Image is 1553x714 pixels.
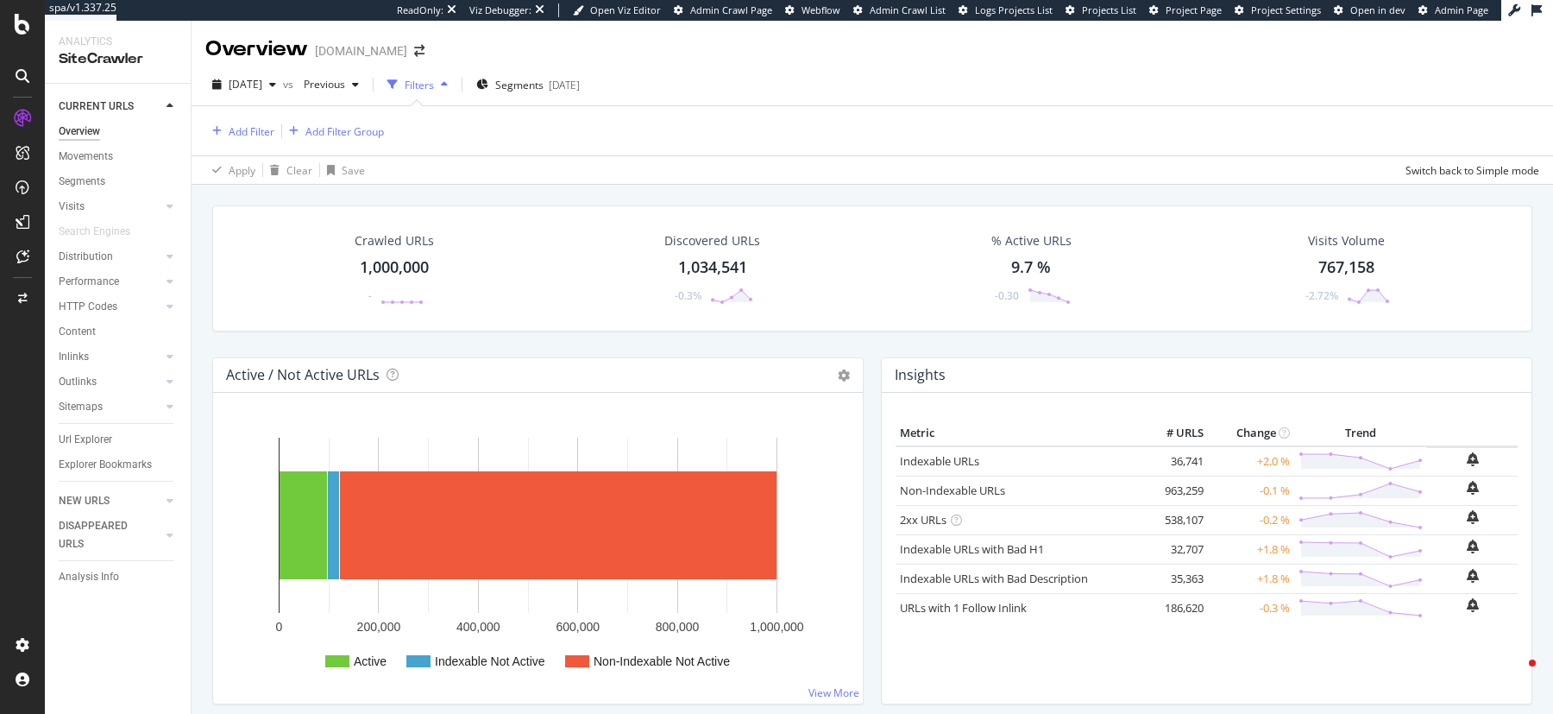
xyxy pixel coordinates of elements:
div: [DOMAIN_NAME] [315,42,407,60]
td: -0.2 % [1208,505,1294,534]
div: Discovered URLs [664,232,760,250]
a: Overview [59,123,179,141]
div: Visits Volume [1308,232,1385,250]
div: 767,158 [1318,256,1374,279]
span: Logs Projects List [975,3,1053,16]
span: Projects List [1082,3,1136,16]
a: Project Page [1149,3,1222,17]
span: vs [283,77,297,92]
div: Url Explorer [59,431,112,449]
div: Segments [59,173,105,191]
div: Inlinks [59,348,89,366]
text: 600,000 [556,620,600,634]
div: Search Engines [59,223,130,241]
div: bell-plus [1467,598,1479,612]
button: Previous [297,71,366,98]
a: Visits [59,198,161,216]
button: Filters [380,71,455,98]
span: Project Settings [1251,3,1321,16]
span: 2025 Sep. 5th [229,77,262,92]
a: Admin Crawl List [853,3,946,17]
a: Inlinks [59,348,161,366]
div: bell-plus [1467,540,1479,553]
span: Previous [297,77,345,92]
a: CURRENT URLS [59,98,161,116]
a: Distribution [59,248,161,266]
div: Content [59,323,96,341]
a: Segments [59,173,179,191]
a: 2xx URLs [900,512,946,528]
div: arrow-right-arrow-left [414,45,424,57]
a: Open Viz Editor [573,3,661,17]
span: Admin Crawl List [870,3,946,16]
div: Add Filter Group [305,124,384,139]
div: Overview [205,35,308,64]
i: Options [838,370,850,382]
div: % Active URLs [991,232,1072,250]
td: -0.3 % [1208,593,1294,622]
a: Performance [59,273,161,291]
text: 1,000,000 [750,620,803,634]
td: 963,259 [1139,476,1208,505]
div: HTTP Codes [59,298,117,316]
td: -0.1 % [1208,476,1294,505]
span: Segments [495,78,544,92]
iframe: Intercom live chat [1494,655,1536,697]
div: Clear [286,163,312,178]
a: Admin Page [1418,3,1488,17]
div: Sitemaps [59,398,103,416]
text: 200,000 [357,620,401,634]
td: +1.8 % [1208,564,1294,593]
td: +2.0 % [1208,446,1294,477]
a: Non-Indexable URLs [900,483,1005,498]
button: [DATE] [205,71,283,98]
td: 538,107 [1139,505,1208,534]
span: Webflow [802,3,840,16]
div: Explorer Bookmarks [59,456,152,474]
svg: A chart. [227,420,850,690]
div: Outlinks [59,373,97,391]
div: CURRENT URLS [59,98,134,116]
div: 1,000,000 [360,256,429,279]
text: Non-Indexable Not Active [594,654,730,668]
div: Movements [59,148,113,166]
a: Admin Crawl Page [674,3,772,17]
div: bell-plus [1467,569,1479,583]
th: # URLS [1139,420,1208,446]
a: DISAPPEARED URLS [59,517,161,553]
div: 9.7 % [1011,256,1051,279]
div: [DATE] [549,78,580,92]
a: Search Engines [59,223,148,241]
h4: Active / Not Active URLs [226,363,380,387]
a: Open in dev [1334,3,1405,17]
span: Admin Page [1435,3,1488,16]
div: NEW URLS [59,492,110,510]
div: Save [342,163,365,178]
div: Crawled URLs [355,232,434,250]
a: Analysis Info [59,568,179,586]
a: Logs Projects List [959,3,1053,17]
div: Analytics [59,35,177,49]
button: Apply [205,156,255,184]
div: -0.30 [995,288,1019,303]
div: bell-plus [1467,452,1479,466]
div: -2.72% [1305,288,1338,303]
div: Switch back to Simple mode [1405,163,1539,178]
h4: Insights [895,363,946,387]
a: Movements [59,148,179,166]
a: Url Explorer [59,431,179,449]
a: View More [808,686,859,700]
a: Indexable URLs [900,453,979,469]
td: 186,620 [1139,593,1208,622]
td: +1.8 % [1208,534,1294,564]
a: Projects List [1066,3,1136,17]
div: ReadOnly: [397,3,443,17]
div: DISAPPEARED URLS [59,517,146,553]
text: 800,000 [656,620,700,634]
span: Open in dev [1350,3,1405,16]
a: Sitemaps [59,398,161,416]
div: Overview [59,123,100,141]
div: Performance [59,273,119,291]
div: Add Filter [229,124,274,139]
